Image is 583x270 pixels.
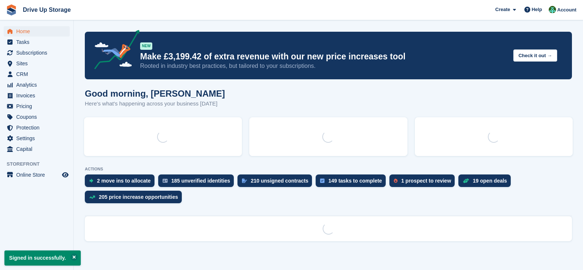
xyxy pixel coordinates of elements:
div: 1 prospect to review [401,178,451,184]
button: Check it out → [513,49,557,62]
p: ACTIONS [85,167,572,172]
span: Settings [16,133,60,143]
a: 19 open deals [458,174,514,191]
span: Create [495,6,510,13]
img: contract_signature_icon-13c848040528278c33f63329250d36e43548de30e8caae1d1a13099fd9432cc5.svg [242,179,247,183]
img: prospect-51fa495bee0391a8d652442698ab0144808aea92771e9ea1ae160a38d050c398.svg [394,179,398,183]
a: menu [4,112,70,122]
img: task-75834270c22a3079a89374b754ae025e5fb1db73e45f91037f5363f120a921f8.svg [320,179,325,183]
span: CRM [16,69,60,79]
span: Home [16,26,60,37]
div: 210 unsigned contracts [251,178,308,184]
img: stora-icon-8386f47178a22dfd0bd8f6a31ec36ba5ce8667c1dd55bd0f319d3a0aa187defe.svg [6,4,17,15]
p: Here's what's happening across your business [DATE] [85,100,225,108]
a: menu [4,58,70,69]
span: Storefront [7,160,73,168]
img: price_increase_opportunities-93ffe204e8149a01c8c9dc8f82e8f89637d9d84a8eef4429ea346261dce0b2c0.svg [89,195,95,199]
span: Subscriptions [16,48,60,58]
a: menu [4,37,70,47]
div: 205 price increase opportunities [99,194,178,200]
a: menu [4,48,70,58]
span: Help [532,6,542,13]
span: Tasks [16,37,60,47]
a: menu [4,80,70,90]
a: menu [4,122,70,133]
span: Account [557,6,576,14]
p: Signed in successfully. [4,250,81,266]
p: Rooted in industry best practices, but tailored to your subscriptions. [140,62,507,70]
span: Capital [16,144,60,154]
a: menu [4,133,70,143]
span: Analytics [16,80,60,90]
a: menu [4,144,70,154]
a: menu [4,90,70,101]
img: verify_identity-adf6edd0f0f0b5bbfe63781bf79b02c33cf7c696d77639b501bdc392416b5a36.svg [163,179,168,183]
a: 205 price increase opportunities [85,191,185,207]
span: Online Store [16,170,60,180]
span: Sites [16,58,60,69]
span: Protection [16,122,60,133]
a: 210 unsigned contracts [237,174,316,191]
div: 185 unverified identities [171,178,230,184]
a: 2 move ins to allocate [85,174,158,191]
a: 185 unverified identities [158,174,238,191]
a: Drive Up Storage [20,4,74,16]
a: menu [4,101,70,111]
a: menu [4,26,70,37]
a: menu [4,69,70,79]
a: 149 tasks to complete [316,174,389,191]
a: Preview store [61,170,70,179]
span: Coupons [16,112,60,122]
img: deal-1b604bf984904fb50ccaf53a9ad4b4a5d6e5aea283cecdc64d6e3604feb123c2.svg [463,178,469,183]
a: 1 prospect to review [389,174,458,191]
p: Make £3,199.42 of extra revenue with our new price increases tool [140,51,507,62]
img: move_ins_to_allocate_icon-fdf77a2bb77ea45bf5b3d319d69a93e2d87916cf1d5bf7949dd705db3b84f3ca.svg [89,179,93,183]
span: Pricing [16,101,60,111]
span: Invoices [16,90,60,101]
h1: Good morning, [PERSON_NAME] [85,89,225,98]
div: 149 tasks to complete [328,178,382,184]
img: price-adjustments-announcement-icon-8257ccfd72463d97f412b2fc003d46551f7dbcb40ab6d574587a9cd5c0d94... [88,30,140,72]
div: 19 open deals [473,178,507,184]
div: NEW [140,42,152,50]
a: menu [4,170,70,180]
img: Camille [549,6,556,13]
div: 2 move ins to allocate [97,178,151,184]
